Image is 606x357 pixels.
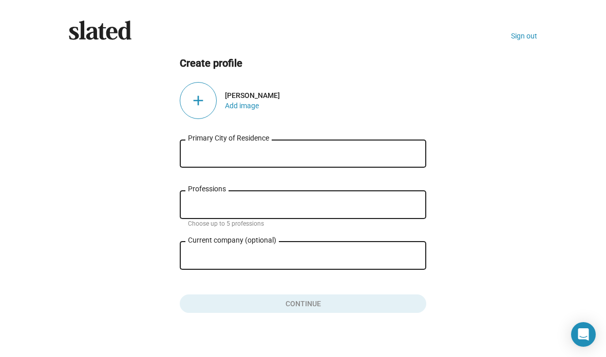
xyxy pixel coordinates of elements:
[511,32,537,40] a: Sign out
[180,56,426,70] h2: Create profile
[225,91,426,100] div: [PERSON_NAME]
[188,220,264,228] mat-hint: Choose up to 5 professions
[571,322,596,347] div: Open Intercom Messenger
[225,102,259,110] button: Open Add Image Dialog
